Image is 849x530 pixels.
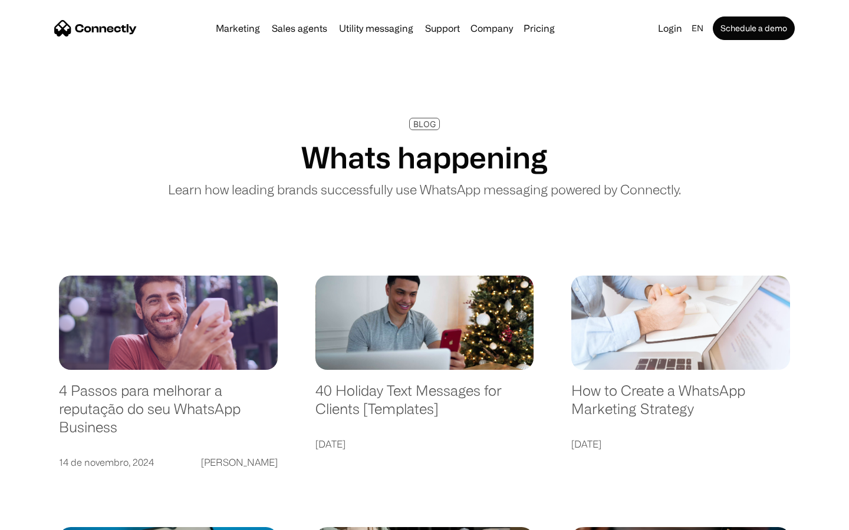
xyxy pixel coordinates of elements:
a: Utility messaging [334,24,418,33]
aside: Language selected: English [12,509,71,526]
a: 4 Passos para melhorar a reputação do seu WhatsApp Business [59,382,278,448]
div: 14 de novembro, 2024 [59,454,154,471]
div: en [692,20,703,37]
a: Sales agents [267,24,332,33]
a: Schedule a demo [713,16,795,40]
h1: Whats happening [301,140,548,175]
div: BLOG [413,120,436,128]
a: Login [653,20,687,37]
div: [DATE] [571,436,601,452]
div: Company [470,20,513,37]
a: Support [420,24,465,33]
div: [PERSON_NAME] [201,454,278,471]
div: [DATE] [315,436,345,452]
p: Learn how leading brands successfully use WhatsApp messaging powered by Connectly. [168,180,681,199]
a: How to Create a WhatsApp Marketing Strategy [571,382,790,429]
a: 40 Holiday Text Messages for Clients [Templates] [315,382,534,429]
a: Pricing [519,24,560,33]
a: Marketing [211,24,265,33]
ul: Language list [24,509,71,526]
